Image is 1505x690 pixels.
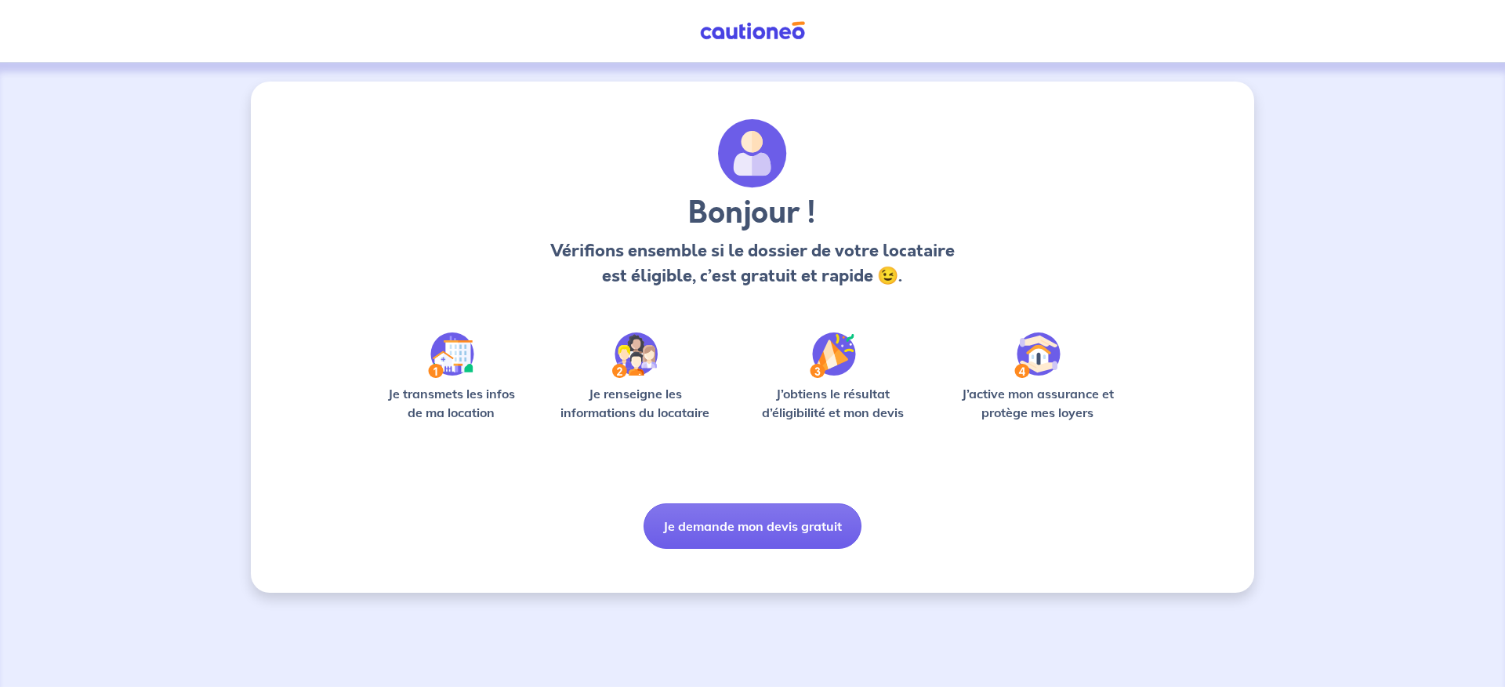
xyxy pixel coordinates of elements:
button: Je demande mon devis gratuit [644,503,861,549]
p: Vérifions ensemble si le dossier de votre locataire est éligible, c’est gratuit et rapide 😉. [546,238,959,289]
p: Je renseigne les informations du locataire [551,384,720,422]
img: archivate [718,119,787,188]
img: /static/bfff1cf634d835d9112899e6a3df1a5d/Step-4.svg [1014,332,1061,378]
h3: Bonjour ! [546,194,959,232]
p: J’obtiens le résultat d’éligibilité et mon devis [745,384,922,422]
img: Cautioneo [694,21,811,41]
img: /static/90a569abe86eec82015bcaae536bd8e6/Step-1.svg [428,332,474,378]
p: J’active mon assurance et protège mes loyers [946,384,1129,422]
img: /static/c0a346edaed446bb123850d2d04ad552/Step-2.svg [612,332,658,378]
p: Je transmets les infos de ma location [376,384,526,422]
img: /static/f3e743aab9439237c3e2196e4328bba9/Step-3.svg [810,332,856,378]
